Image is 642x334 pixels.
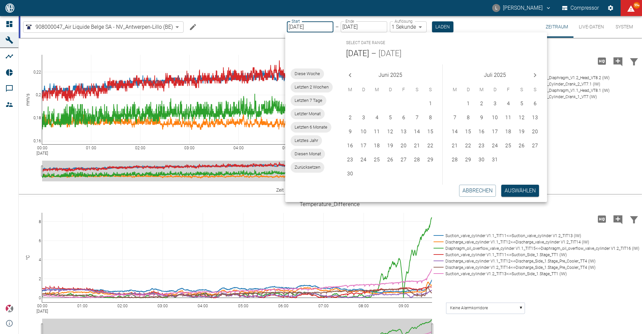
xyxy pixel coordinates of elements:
span: Mittwoch [475,83,488,97]
span: [DATE] [346,48,369,59]
button: 22 [461,139,475,153]
span: Hohe Auflösung [594,215,610,222]
div: 1 Sekunde [390,21,427,32]
span: Diesen Monat [291,151,325,157]
a: 908000047_Air Liquide Belge SA - NV_Antwerpen-Lillo (BE) [25,23,173,31]
button: 21 [410,139,424,153]
button: Abbrechen [459,185,496,197]
button: 26 [515,139,528,153]
label: Ende [345,18,354,24]
span: Dienstag [357,83,369,97]
div: Letzten 2 Wochen [291,82,333,93]
button: 1 [461,97,475,111]
button: 20 [528,125,542,139]
button: 28 [410,153,424,167]
div: Diesen Monat [291,149,325,159]
span: Letztes Jahr [291,137,322,144]
span: Letzten 7 Tage [291,97,326,104]
button: 4 [502,97,515,111]
span: Juli 2025 [484,70,506,80]
button: 9 [343,125,357,139]
button: 6 [528,97,542,111]
button: Kommentar hinzufügen [610,52,626,70]
button: 12 [384,125,397,139]
div: Letzter Monat [291,109,325,119]
button: 26 [384,153,397,167]
button: Daten filtern [626,52,642,70]
img: Xplore Logo [5,305,13,313]
label: Start [292,18,300,24]
button: 3 [357,111,370,125]
div: Letztes Jahr [291,135,322,146]
button: 5 [515,97,528,111]
img: logo [5,3,15,12]
button: 20 [397,139,410,153]
button: 13 [397,125,410,139]
span: Juni 2025 [379,70,402,80]
span: Letzten 2 Wochen [291,84,333,91]
span: Letzter Monat [291,111,325,117]
button: Live-Daten [573,16,609,38]
button: Compressor [561,2,601,14]
button: 13 [528,111,542,125]
input: DD.MM.YYYY [341,21,387,32]
button: 27 [528,139,542,153]
button: Kommentar hinzufügen [610,210,626,228]
button: 23 [475,139,488,153]
button: Laden [432,21,453,32]
button: 10 [488,111,502,125]
span: Hohe Auflösung [594,57,610,64]
button: Zeitraum [540,16,573,38]
button: Einstellungen [605,2,617,14]
button: 17 [488,125,502,139]
button: 11 [370,125,384,139]
button: 23 [343,153,357,167]
span: 99+ [633,2,640,9]
p: – [335,23,339,31]
span: Donnerstag [384,83,396,97]
button: luca.corigliano@neuman-esser.com [491,2,552,14]
span: Samstag [516,83,528,97]
span: Freitag [398,83,410,97]
button: 29 [424,153,437,167]
button: 11 [502,111,515,125]
div: Letzten 7 Tage [291,95,326,106]
span: Samstag [411,83,423,97]
button: 16 [475,125,488,139]
button: 18 [502,125,515,139]
button: 7 [410,111,424,125]
button: 2 [343,111,357,125]
button: Previous month [343,68,357,82]
span: 908000047_Air Liquide Belge SA - NV_Antwerpen-Lillo (BE) [35,23,173,31]
div: Diese Woche [291,68,324,79]
button: 18 [370,139,384,153]
button: 31 [488,153,502,167]
button: 28 [448,153,461,167]
button: 6 [397,111,410,125]
button: 30 [475,153,488,167]
text: Keine Alarmkorridore [450,306,488,310]
button: 30 [343,167,357,181]
span: Mittwoch [371,83,383,97]
button: 2 [475,97,488,111]
span: Dienstag [462,83,474,97]
button: 5 [384,111,397,125]
button: [DATE] [379,48,402,59]
span: Sonntag [529,83,541,97]
span: Letzten 6 Monate [291,124,331,131]
button: 21 [448,139,461,153]
span: Freitag [502,83,514,97]
span: Donnerstag [489,83,501,97]
button: 15 [424,125,437,139]
label: Auflösung [395,18,413,24]
button: 8 [424,111,437,125]
button: Auswählen [501,185,539,197]
div: L [492,4,500,12]
button: System [609,16,639,38]
button: 16 [343,139,357,153]
div: Letzten 6 Monate [291,122,331,133]
button: Daten filtern [626,210,642,228]
button: Next month [528,68,542,82]
button: 25 [502,139,515,153]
